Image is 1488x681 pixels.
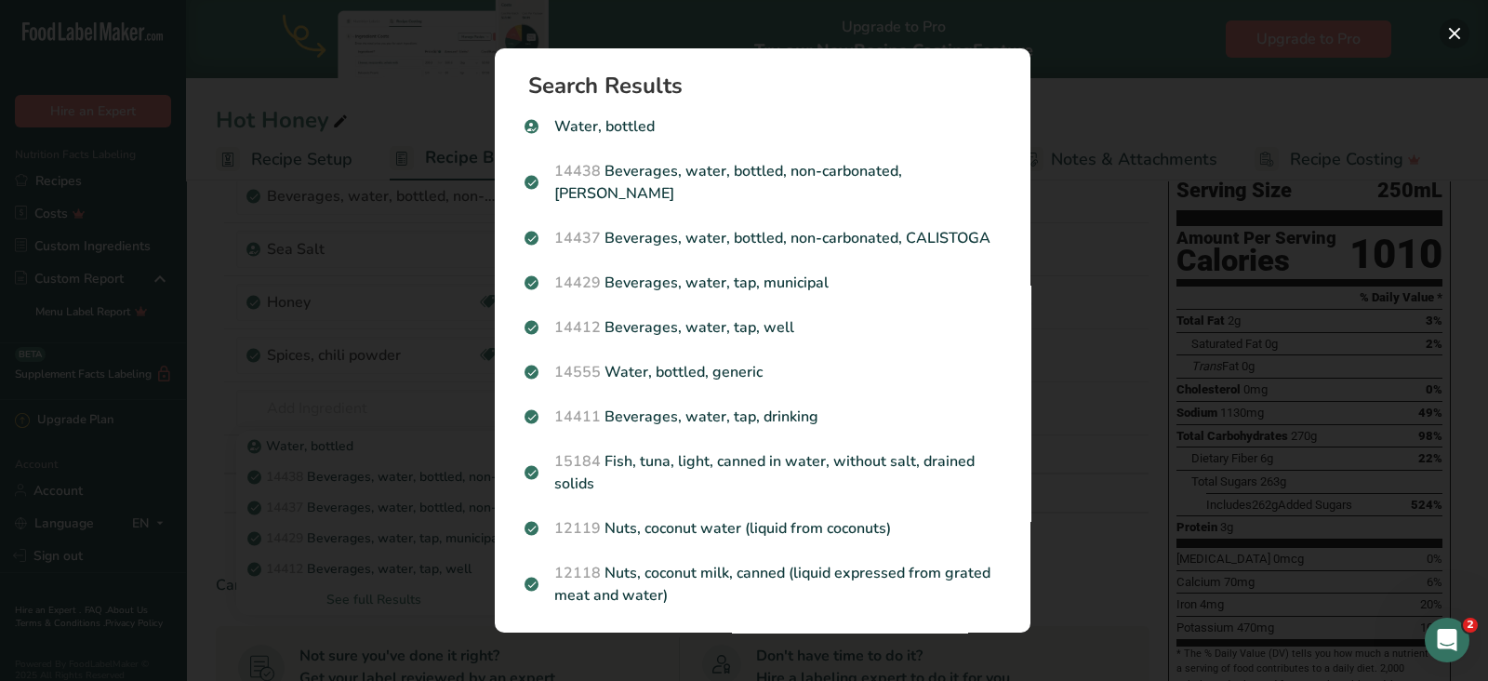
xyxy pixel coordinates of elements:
span: 12118 [554,563,601,583]
span: 14437 [554,228,601,248]
p: Water, bottled [525,115,1001,138]
p: Nuts, coconut water (liquid from coconuts) [525,517,1001,540]
span: 14429 [554,273,601,293]
p: Beverages, water, bottled, non-carbonated, [PERSON_NAME] [525,160,1001,205]
span: 14412 [554,317,601,338]
p: Nuts, coconut milk, canned (liquid expressed from grated meat and water) [525,562,1001,607]
span: 15184 [554,451,601,472]
h1: Search Results [528,74,1012,97]
span: 14438 [554,161,601,181]
p: Water, bottled, generic [525,361,1001,383]
p: Beverages, water, tap, municipal [525,272,1001,294]
p: Beverages, water, bottled, non-carbonated, CALISTOGA [525,227,1001,249]
p: Nuts, coconut milk, raw (liquid expressed from grated meat and water) [525,629,1001,674]
iframe: Intercom live chat [1425,618,1469,662]
p: Beverages, water, tap, well [525,316,1001,339]
p: Beverages, water, tap, drinking [525,406,1001,428]
span: 14411 [554,407,601,427]
span: 12117 [554,630,601,650]
span: 12119 [554,518,601,539]
span: 2 [1463,618,1478,633]
p: Fish, tuna, light, canned in water, without salt, drained solids [525,450,1001,495]
span: 14555 [554,362,601,382]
